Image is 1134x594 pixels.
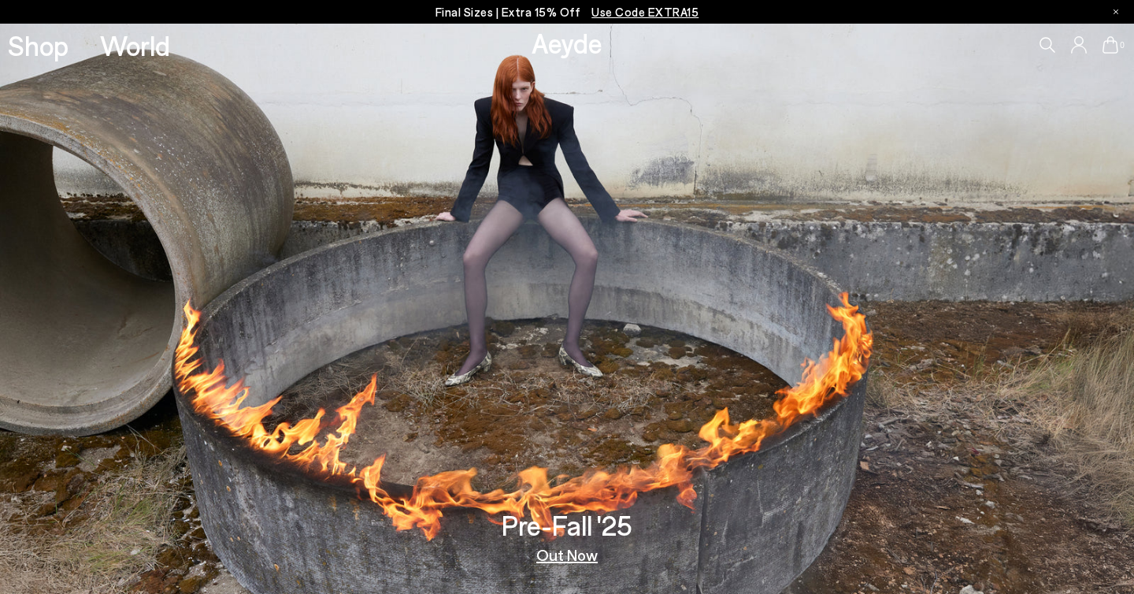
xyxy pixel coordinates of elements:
[591,5,699,19] span: Navigate to /collections/ss25-final-sizes
[536,547,598,562] a: Out Now
[1118,41,1126,50] span: 0
[435,2,699,22] p: Final Sizes | Extra 15% Off
[1102,36,1118,54] a: 0
[100,32,170,59] a: World
[502,511,632,539] h3: Pre-Fall '25
[8,32,69,59] a: Shop
[532,26,602,59] a: Aeyde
